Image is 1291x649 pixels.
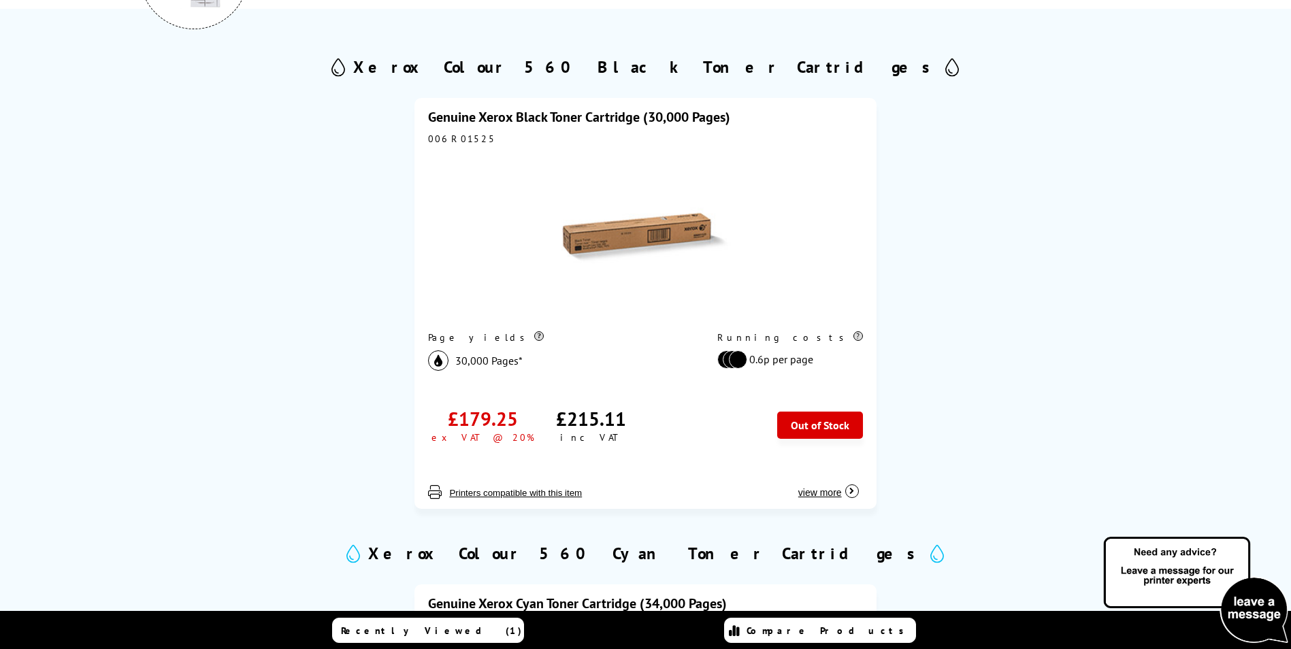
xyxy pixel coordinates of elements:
[561,152,731,322] img: Xerox Black Toner Cartridge (30,000 Pages)
[717,331,863,344] div: Running costs
[794,473,863,499] button: view more
[1100,535,1291,646] img: Open Live Chat window
[428,595,727,612] a: Genuine Xerox Cyan Toner Cartridge (34,000 Pages)
[747,625,911,637] span: Compare Products
[724,618,916,643] a: Compare Products
[431,431,534,444] div: ex VAT @ 20%
[428,108,730,126] a: Genuine Xerox Black Toner Cartridge (30,000 Pages)
[332,618,524,643] a: Recently Viewed (1)
[428,331,689,344] div: Page yields
[428,133,862,145] div: 006R01525
[455,354,523,367] span: 30,000 Pages*
[445,487,586,499] button: Printers compatible with this item
[368,543,924,564] h2: Xerox Colour 560 Cyan Toner Cartridges
[556,406,626,431] div: £215.11
[717,350,856,369] li: 0.6p per page
[798,487,842,498] span: view more
[777,412,863,439] div: Out of Stock
[448,406,518,431] div: £179.25
[341,625,522,637] span: Recently Viewed (1)
[353,56,938,78] h2: Xerox Colour 560 Black Toner Cartridges
[560,431,622,444] div: inc VAT
[428,350,448,371] img: black_icon.svg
